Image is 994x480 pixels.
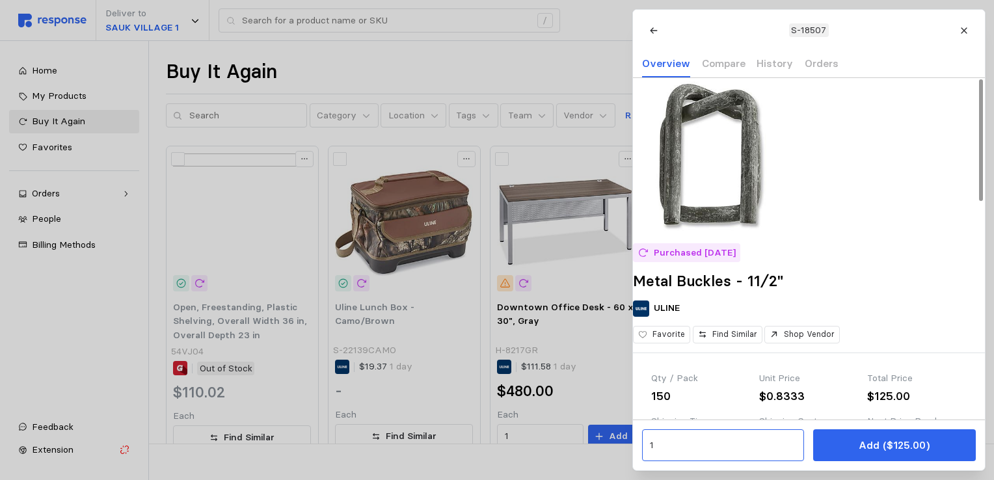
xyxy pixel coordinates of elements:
button: Shop Vendor [764,326,840,343]
p: Compare [701,55,745,72]
div: Qty / Pack [651,371,750,386]
p: Overview [642,55,690,72]
img: S-18507 [633,78,789,234]
p: Favorite [652,328,685,340]
button: Add ($125.00) [813,429,975,461]
p: S-18507 [791,23,826,38]
p: History [757,55,793,72]
p: ULINE [654,301,680,315]
p: Shop Vendor [784,328,835,340]
div: $125.00 [867,388,966,405]
div: Shipping Cost [759,414,858,429]
button: Find Similar [692,326,762,343]
div: Unit Price [759,371,858,386]
div: Next Price Break [867,414,966,429]
p: Add ($125.00) [859,437,930,453]
div: $0.8333 [759,388,858,405]
div: Total Price [867,371,966,386]
div: Shipping Time [651,414,750,429]
button: Favorite [633,326,690,343]
h2: Metal Buckles - 11⁄2" [633,271,985,291]
p: Purchased [DATE] [653,246,735,260]
div: 150 [651,388,750,405]
p: Orders [804,55,838,72]
input: Qty [649,434,796,457]
p: Find Similar [712,328,757,340]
